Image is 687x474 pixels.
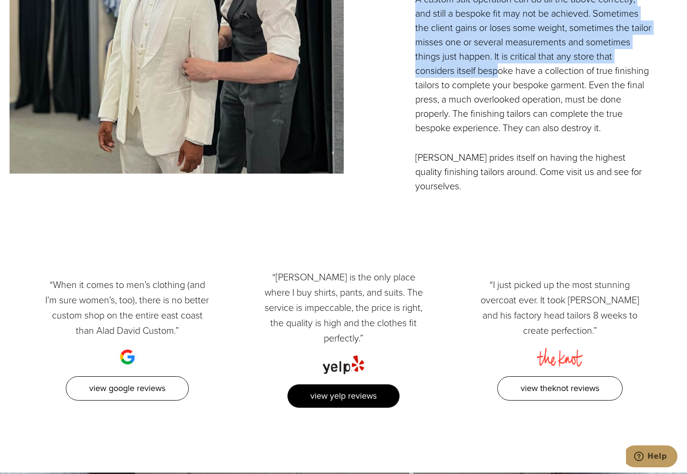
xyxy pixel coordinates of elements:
[44,277,211,338] p: “When it comes to men’s clothing (and I’m sure women’s, too), there is no better custom shop on t...
[626,445,677,469] iframe: Opens a widget where you can chat to one of our agents
[323,346,365,374] img: yelp
[287,384,400,408] a: View Yelp Reviews
[118,338,137,367] img: google
[415,150,652,193] p: [PERSON_NAME] prides itself on having the highest quality finishing tailors around. Come visit us...
[66,376,189,401] a: View Google Reviews
[476,277,643,338] p: “I just picked up the most stunning overcoat ever. It took [PERSON_NAME] and his factory head tai...
[537,338,583,367] img: the knot
[497,376,623,401] a: View TheKnot Reviews
[260,269,427,346] p: “[PERSON_NAME] is the only place where I buy shirts, pants, and suits. The service is impeccable,...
